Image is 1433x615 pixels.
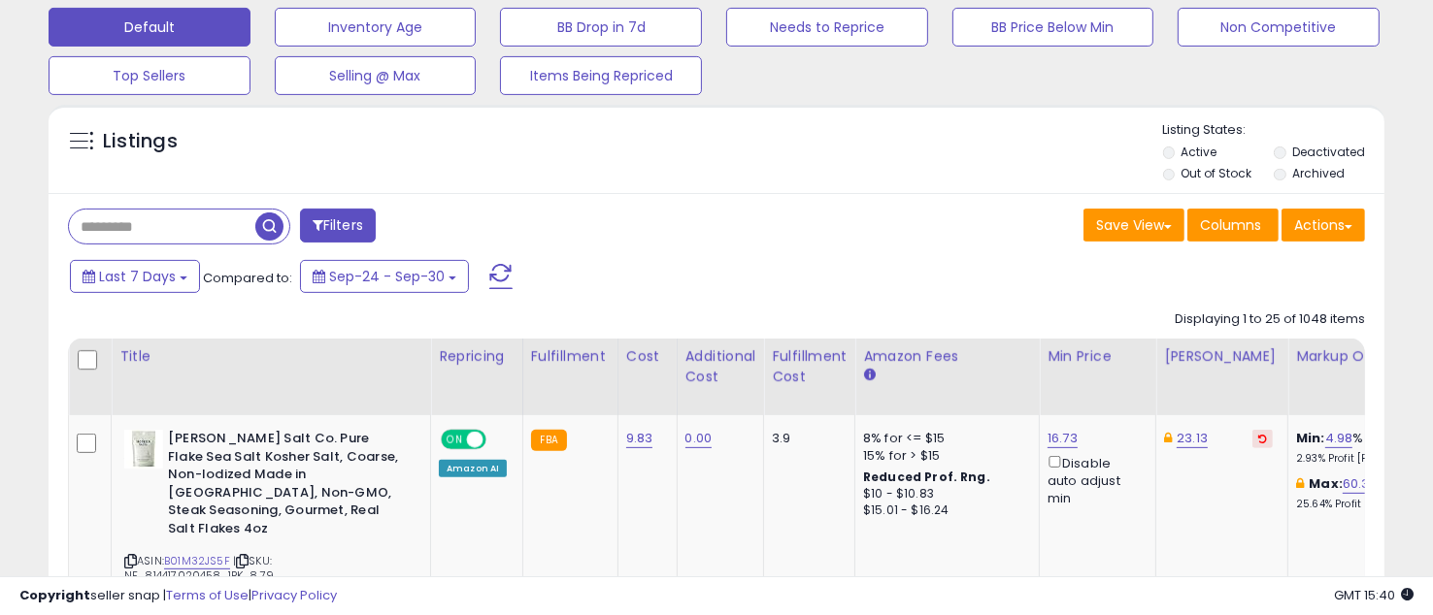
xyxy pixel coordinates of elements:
div: 3.9 [772,430,840,447]
div: Fulfillment Cost [772,346,847,387]
span: Last 7 Days [99,267,176,286]
button: Last 7 Days [70,260,200,293]
button: Needs to Reprice [726,8,928,47]
span: ON [443,432,467,448]
a: 60.33 [1343,474,1378,494]
div: Fulfillment [531,346,610,367]
div: 15% for > $15 [863,447,1024,465]
div: Amazon AI [439,460,507,477]
b: Reduced Prof. Rng. [863,469,990,485]
small: FBA [531,430,567,451]
button: Sep-24 - Sep-30 [300,260,469,293]
div: Displaying 1 to 25 of 1048 items [1175,310,1365,329]
button: BB Price Below Min [952,8,1154,47]
small: Amazon Fees. [863,367,875,384]
label: Deactivated [1292,144,1365,160]
a: 9.83 [626,429,653,448]
a: Privacy Policy [251,586,337,604]
div: Repricing [439,346,515,367]
div: Title [119,346,422,367]
button: Columns [1187,209,1279,242]
a: 4.98 [1325,429,1353,448]
div: Cost [626,346,669,367]
div: [PERSON_NAME] [1164,346,1280,367]
span: Columns [1200,215,1261,235]
div: Disable auto adjust min [1048,452,1141,507]
button: Filters [300,209,376,243]
button: Top Sellers [49,56,250,95]
button: Non Competitive [1178,8,1380,47]
label: Active [1181,144,1216,160]
a: 0.00 [685,429,713,448]
img: 31732X-WqVL._SL40_.jpg [124,430,163,469]
a: Terms of Use [166,586,249,604]
div: $10 - $10.83 [863,486,1024,502]
button: Inventory Age [275,8,477,47]
a: 23.13 [1177,429,1208,448]
label: Archived [1292,165,1345,181]
div: Min Price [1048,346,1148,367]
strong: Copyright [19,586,90,604]
span: Compared to: [203,269,292,287]
span: Sep-24 - Sep-30 [329,267,445,286]
button: BB Drop in 7d [500,8,702,47]
div: seller snap | | [19,587,337,605]
b: [PERSON_NAME] Salt Co. Pure Flake Sea Salt Kosher Salt, Coarse, Non-Iodized Made in [GEOGRAPHIC_D... [168,430,404,542]
b: Min: [1296,429,1325,447]
h5: Listings [103,128,178,155]
div: Amazon Fees [863,346,1031,367]
div: Additional Cost [685,346,756,387]
button: Actions [1282,209,1365,242]
button: Save View [1083,209,1184,242]
div: 8% for <= $15 [863,430,1024,447]
span: OFF [483,432,515,448]
a: B01M32JS5F [164,553,230,569]
button: Selling @ Max [275,56,477,95]
b: Max: [1309,474,1343,493]
button: Items Being Repriced [500,56,702,95]
span: 2025-10-8 15:40 GMT [1334,586,1414,604]
a: 16.73 [1048,429,1078,448]
button: Default [49,8,250,47]
div: $15.01 - $16.24 [863,502,1024,519]
p: Listing States: [1163,121,1385,140]
label: Out of Stock [1181,165,1251,181]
